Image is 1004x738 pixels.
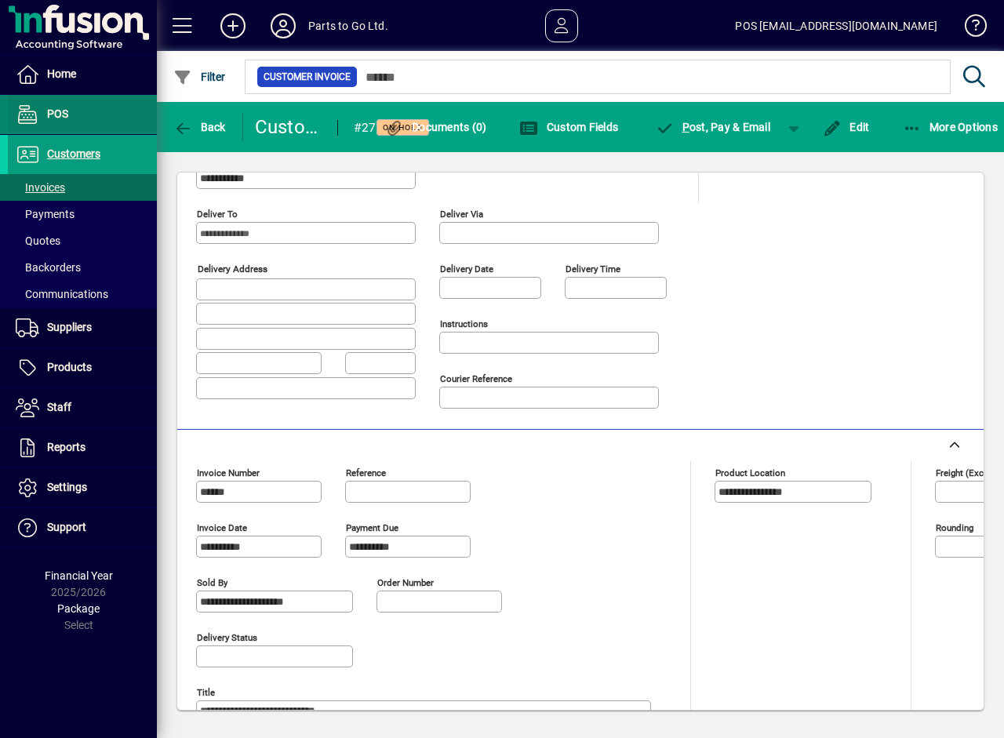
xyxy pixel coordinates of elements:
div: Parts to Go Ltd. [308,13,388,38]
mat-label: Payment due [346,522,398,533]
span: Customers [47,147,100,160]
a: Knowledge Base [953,3,984,54]
span: ost, Pay & Email [655,121,770,133]
mat-label: Title [197,686,215,697]
span: Support [47,521,86,533]
a: Settings [8,468,157,507]
a: Invoices [8,174,157,201]
mat-label: Instructions [440,318,488,329]
span: Financial Year [45,569,113,582]
div: #273899 - GT4000ESI SERVICE AND REPAIRS [354,115,384,140]
span: Payments [16,208,75,220]
span: Edit [823,121,870,133]
a: Products [8,348,157,387]
button: Filter [169,63,230,91]
span: Documents (0) [385,121,487,133]
span: Custom Fields [519,121,618,133]
span: Suppliers [47,321,92,333]
a: POS [8,95,157,134]
span: Home [47,67,76,80]
div: Customer Invoice [255,115,322,140]
a: Communications [8,281,157,307]
span: Customer Invoice [264,69,351,85]
span: Invoices [16,181,65,194]
button: Profile [258,12,308,40]
div: POS [EMAIL_ADDRESS][DOMAIN_NAME] [735,13,937,38]
button: Back [169,113,230,141]
mat-label: Deliver via [440,208,483,219]
button: Documents (0) [381,113,491,141]
a: Staff [8,388,157,427]
mat-label: Delivery status [197,631,257,642]
a: Support [8,508,157,547]
span: Communications [16,288,108,300]
mat-label: Order number [377,576,434,587]
span: Back [173,121,226,133]
span: Staff [47,401,71,413]
span: Products [47,361,92,373]
app-page-header-button: Back [157,113,243,141]
button: Custom Fields [515,113,622,141]
span: More Options [902,121,998,133]
mat-label: Rounding [936,522,973,533]
mat-label: Reference [346,467,386,478]
mat-label: Invoice date [197,522,247,533]
button: More Options [898,113,1002,141]
button: Post, Pay & Email [647,113,778,141]
mat-label: Delivery time [566,263,620,274]
span: Filter [173,71,226,83]
mat-label: Product location [715,467,785,478]
mat-label: Courier Reference [440,373,512,384]
mat-label: Delivery date [440,263,493,274]
a: Payments [8,201,157,227]
span: Quotes [16,234,60,247]
span: Backorders [16,261,81,274]
mat-label: Deliver To [197,208,238,219]
span: POS [47,107,68,120]
mat-label: Sold by [197,576,227,587]
span: Settings [47,481,87,493]
button: Add [208,12,258,40]
button: Edit [819,113,874,141]
span: P [682,121,689,133]
a: Home [8,55,157,94]
a: Reports [8,428,157,467]
mat-label: Invoice number [197,467,260,478]
span: Package [57,602,100,615]
a: Quotes [8,227,157,254]
a: Backorders [8,254,157,281]
a: Suppliers [8,308,157,347]
span: Reports [47,441,85,453]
